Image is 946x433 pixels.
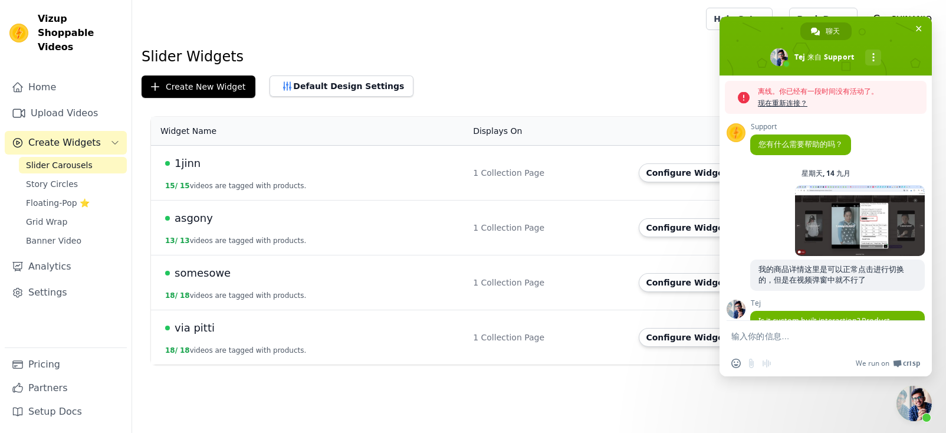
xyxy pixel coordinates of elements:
[26,216,67,228] span: Grid Wrap
[175,210,213,227] span: asgony
[9,24,28,42] img: Vizup
[800,22,852,40] div: 聊天
[5,281,127,304] a: Settings
[19,157,127,173] a: Slider Carousels
[165,291,306,300] button: 18/ 18videos are tagged with products.
[802,170,850,177] div: 星期天, 14 九月
[165,346,178,355] span: 18 /
[165,346,306,355] button: 18/ 18videos are tagged with products.
[886,8,937,29] p: CHINANIO
[26,178,78,190] span: Story Circles
[165,182,178,190] span: 15 /
[473,222,625,234] div: 1 Collection Page
[731,359,741,368] span: 插入表情符号
[473,277,625,288] div: 1 Collection Page
[19,232,127,249] a: Banner Video
[175,265,231,281] span: somesowe
[912,22,925,35] span: 关闭聊天
[5,131,127,155] button: Create Widgets
[826,22,840,40] span: 聊天
[639,273,734,292] button: Configure Widget
[142,47,937,66] h1: Slider Widgets
[731,331,894,342] textarea: 输入你的信息…
[865,50,881,65] div: 更多频道
[165,237,178,245] span: 13 /
[473,167,625,179] div: 1 Collection Page
[19,195,127,211] a: Floating-Pop ⭐
[5,76,127,99] a: Home
[473,332,625,343] div: 1 Collection Page
[873,13,880,25] text: C
[270,76,413,97] button: Default Design Settings
[903,359,920,368] span: Crisp
[175,320,215,336] span: via pitti
[758,97,921,109] span: 现在重新连接？
[180,346,190,355] span: 18
[896,386,932,421] div: 关闭聊天
[856,359,889,368] span: We run on
[19,176,127,192] a: Story Circles
[165,161,170,166] span: Live Published
[5,255,127,278] a: Analytics
[758,139,843,149] span: 您有什么需要帮助的吗？
[26,159,93,171] span: Slider Carousels
[180,182,190,190] span: 15
[466,117,632,146] th: Displays On
[28,136,101,150] span: Create Widgets
[19,214,127,230] a: Grid Wrap
[856,359,920,368] a: We run onCrisp
[151,117,466,146] th: Widget Name
[26,235,81,247] span: Banner Video
[639,163,734,182] button: Configure Widget
[758,264,904,285] span: 我的商品详情这里是可以正常点击进行切换的，但是在视频弹窗中就不行了
[706,8,773,30] a: Help Setup
[750,299,925,307] span: Tej
[180,237,190,245] span: 13
[5,376,127,400] a: Partners
[5,353,127,376] a: Pricing
[867,8,937,29] button: C CHINANIO
[165,236,306,245] button: 13/ 13videos are tagged with products.
[175,155,201,172] span: 1jinn
[165,326,170,330] span: Live Published
[165,216,170,221] span: Live Published
[38,12,122,54] span: Vizup Shoppable Videos
[758,316,890,336] span: Is it custom built interaction? Product description is usually text or html
[758,86,921,97] span: 离线。你已经有一段时间没有活动了。
[639,218,734,237] button: Configure Widget
[165,181,306,191] button: 15/ 15videos are tagged with products.
[639,328,734,347] button: Configure Widget
[165,291,178,300] span: 18 /
[142,76,255,98] button: Create New Widget
[5,400,127,424] a: Setup Docs
[5,101,127,125] a: Upload Videos
[750,123,851,131] span: Support
[789,8,857,30] a: Book Demo
[26,197,90,209] span: Floating-Pop ⭐
[180,291,190,300] span: 18
[165,271,170,275] span: Live Published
